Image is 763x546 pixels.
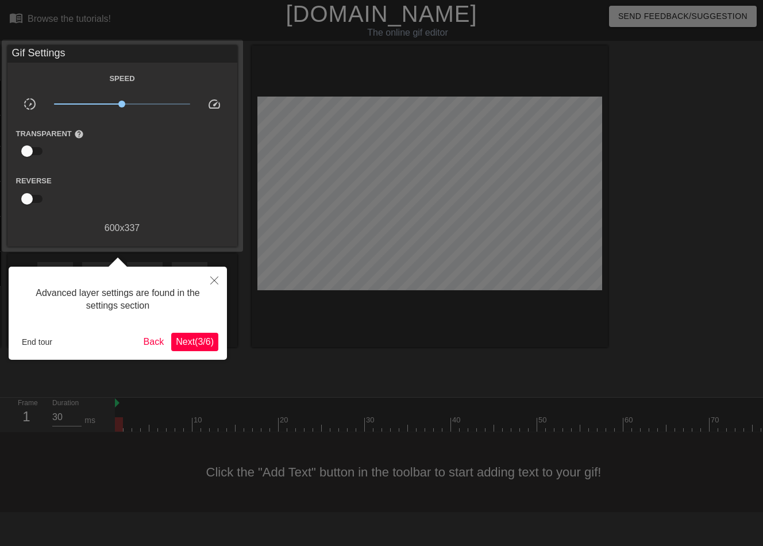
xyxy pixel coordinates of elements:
span: Next ( 3 / 6 ) [176,337,214,347]
button: Back [139,333,169,351]
button: Next [171,333,218,351]
button: End tour [17,333,57,351]
div: Advanced layer settings are found in the settings section [17,275,218,324]
button: Close [202,267,227,293]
